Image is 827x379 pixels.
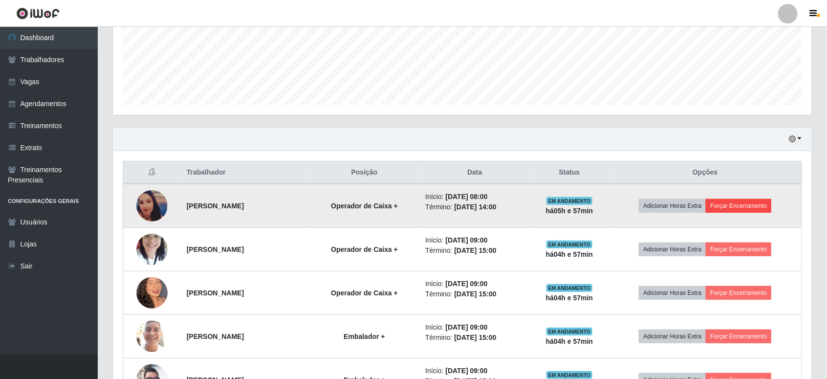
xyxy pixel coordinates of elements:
li: Término: [425,245,524,256]
strong: há 04 h e 57 min [546,294,593,302]
button: Adicionar Horas Extra [639,286,706,300]
li: Início: [425,366,524,376]
button: Forçar Encerramento [706,243,771,256]
time: [DATE] 15:00 [454,290,496,298]
strong: há 04 h e 57 min [546,250,593,258]
strong: Operador de Caixa + [331,289,398,297]
time: [DATE] 09:00 [446,236,488,244]
time: [DATE] 15:00 [454,246,496,254]
li: Término: [425,202,524,212]
li: Término: [425,333,524,343]
strong: Operador de Caixa + [331,202,398,210]
span: EM ANDAMENTO [546,328,593,335]
strong: há 05 h e 57 min [546,207,593,215]
strong: há 04 h e 57 min [546,337,593,345]
span: EM ANDAMENTO [546,241,593,248]
img: CoreUI Logo [16,7,60,20]
time: [DATE] 08:00 [446,193,488,201]
strong: Embalador + [344,333,385,340]
button: Forçar Encerramento [706,286,771,300]
th: Opções [609,161,802,184]
img: 1738963507457.jpeg [136,190,168,222]
span: EM ANDAMENTO [546,197,593,205]
li: Início: [425,235,524,245]
th: Posição [309,161,420,184]
strong: [PERSON_NAME] [187,202,244,210]
time: [DATE] 09:00 [446,280,488,288]
button: Forçar Encerramento [706,330,771,343]
strong: Operador de Caixa + [331,245,398,253]
time: [DATE] 09:00 [446,367,488,375]
span: EM ANDAMENTO [546,284,593,292]
time: [DATE] 15:00 [454,334,496,341]
time: [DATE] 14:00 [454,203,496,211]
button: Adicionar Horas Extra [639,199,706,213]
li: Início: [425,279,524,289]
span: EM ANDAMENTO [546,371,593,379]
li: Início: [425,192,524,202]
strong: [PERSON_NAME] [187,333,244,340]
strong: [PERSON_NAME] [187,289,244,297]
th: Status [530,161,609,184]
button: Forçar Encerramento [706,199,771,213]
img: 1739952008601.jpeg [136,228,168,270]
strong: [PERSON_NAME] [187,245,244,253]
img: 1702821101734.jpeg [136,265,168,321]
li: Início: [425,322,524,333]
th: Trabalhador [181,161,309,184]
button: Adicionar Horas Extra [639,330,706,343]
img: 1753350914768.jpeg [136,315,168,357]
th: Data [419,161,530,184]
time: [DATE] 09:00 [446,323,488,331]
button: Adicionar Horas Extra [639,243,706,256]
li: Término: [425,289,524,299]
